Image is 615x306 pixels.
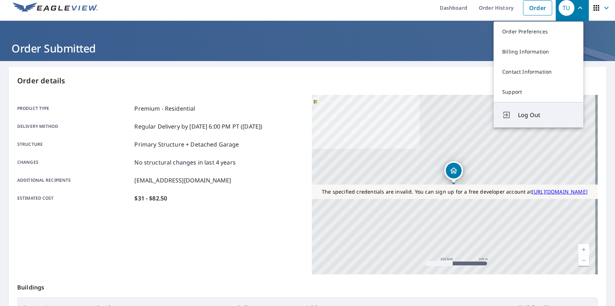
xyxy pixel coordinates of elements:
p: $31 - $82.50 [134,194,167,203]
img: EV Logo [13,3,98,13]
span: Log Out [518,111,575,119]
p: Structure [17,140,131,149]
h1: Order Submitted [9,41,606,56]
p: [EMAIL_ADDRESS][DOMAIN_NAME] [134,176,231,185]
p: No structural changes in last 4 years [134,158,236,167]
p: Premium - Residential [134,104,195,113]
p: Additional recipients [17,176,131,185]
p: Product type [17,104,131,113]
a: [URL][DOMAIN_NAME] [532,188,588,195]
div: Dropped pin, building 1, Residential property, 1111 E Cesar Chavez St Austin, TX 78702 [444,161,463,184]
a: Current Level 17, Zoom In [578,244,589,255]
p: Estimated cost [17,194,131,203]
p: Changes [17,158,131,167]
p: Primary Structure + Detached Garage [134,140,239,149]
div: The specified credentials are invalid. You can sign up for a free developer account at [312,185,598,199]
a: Order Preferences [494,22,583,42]
button: Log Out [494,102,583,128]
div: The specified credentials are invalid. You can sign up for a free developer account at http://www... [312,185,598,199]
a: Contact Information [494,62,583,82]
p: Order details [17,75,598,86]
a: Billing Information [494,42,583,62]
p: Delivery method [17,122,131,131]
p: Regular Delivery by [DATE] 6:00 PM PT ([DATE]) [134,122,262,131]
p: Buildings [17,274,598,297]
a: Current Level 17, Zoom Out [578,255,589,266]
a: Order [523,0,552,15]
a: Support [494,82,583,102]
